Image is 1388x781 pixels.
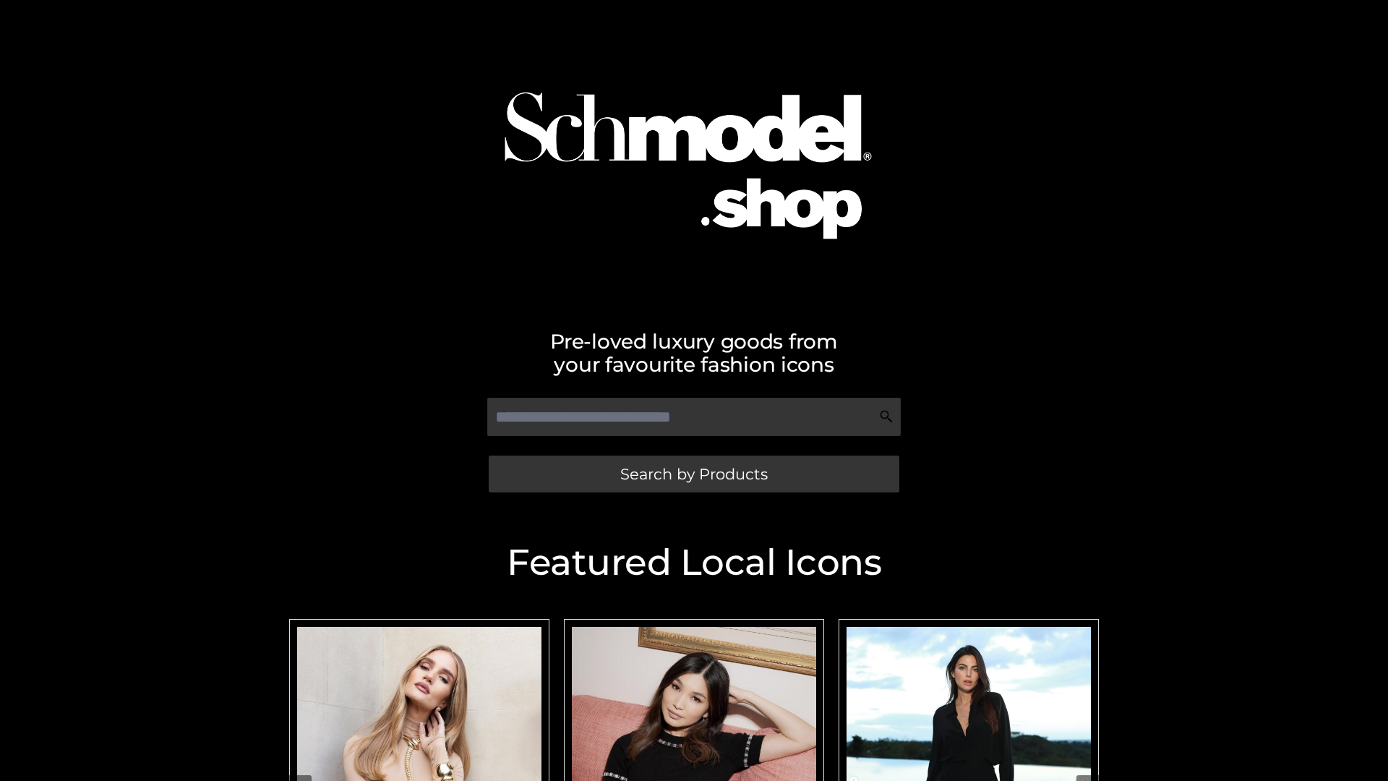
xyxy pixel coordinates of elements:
h2: Pre-loved luxury goods from your favourite fashion icons [282,330,1106,376]
h2: Featured Local Icons​ [282,545,1106,581]
span: Search by Products [620,466,768,482]
img: Search Icon [879,409,894,424]
a: Search by Products [489,456,899,492]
